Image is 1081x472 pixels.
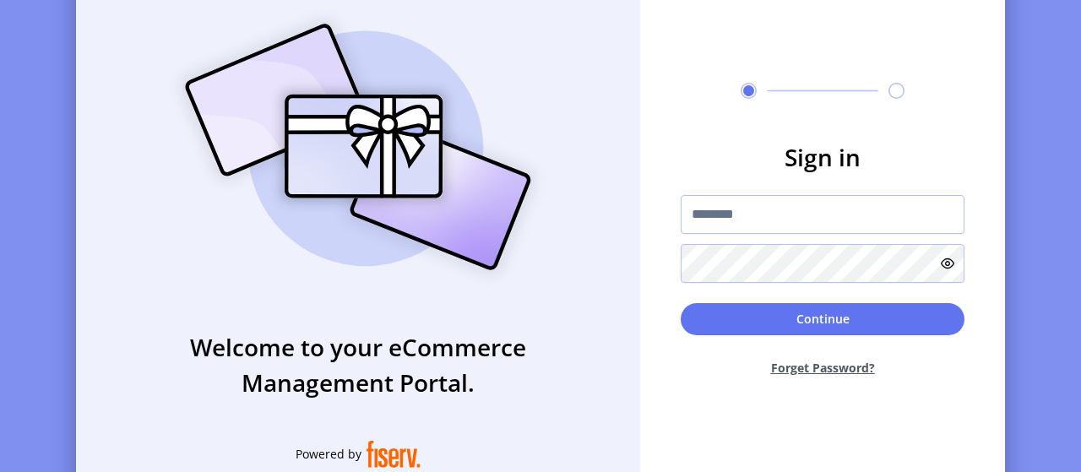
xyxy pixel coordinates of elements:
button: Forget Password? [681,345,964,390]
h3: Welcome to your eCommerce Management Portal. [76,329,640,400]
img: card_Illustration.svg [160,5,557,289]
span: Powered by [296,445,361,463]
button: Continue [681,303,964,335]
h3: Sign in [681,139,964,175]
